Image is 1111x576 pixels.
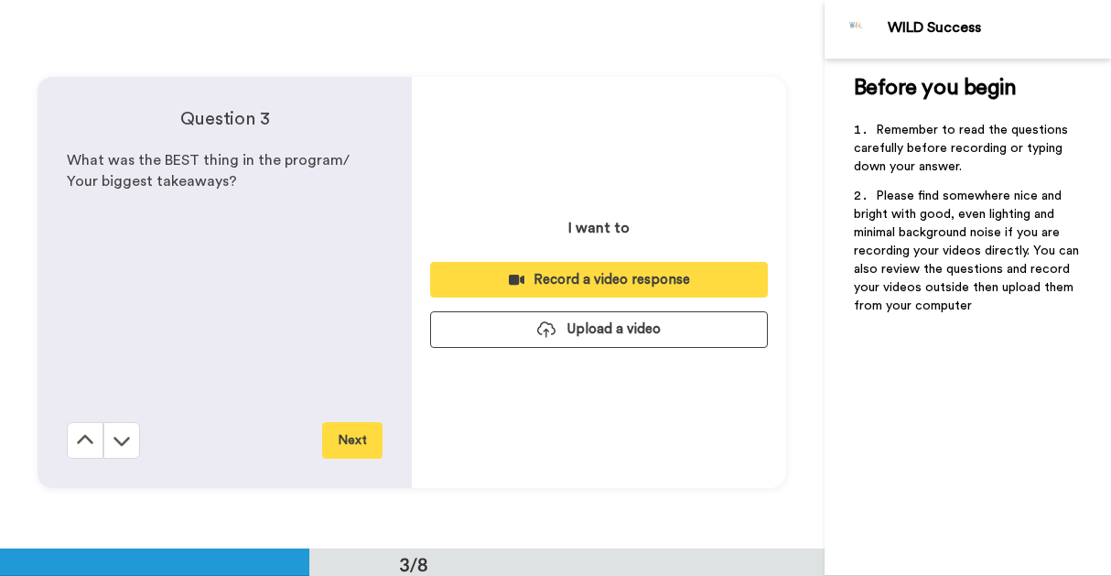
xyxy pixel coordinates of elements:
[854,124,1072,173] span: Remember to read the questions carefully before recording or typing down your answer.
[67,106,383,132] h4: Question 3
[854,190,1083,312] span: Please find somewhere nice and bright with good, even lighting and minimal background noise if yo...
[445,270,753,289] div: Record a video response
[854,77,1016,99] span: Before you begin
[430,262,768,298] button: Record a video response
[888,19,1110,37] div: WILD Success
[322,422,383,459] button: Next
[430,311,768,347] button: Upload a video
[67,153,353,189] span: What was the BEST thing in the program/ Your biggest takeaways?
[568,217,630,239] p: I want to
[835,7,879,51] img: Profile Image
